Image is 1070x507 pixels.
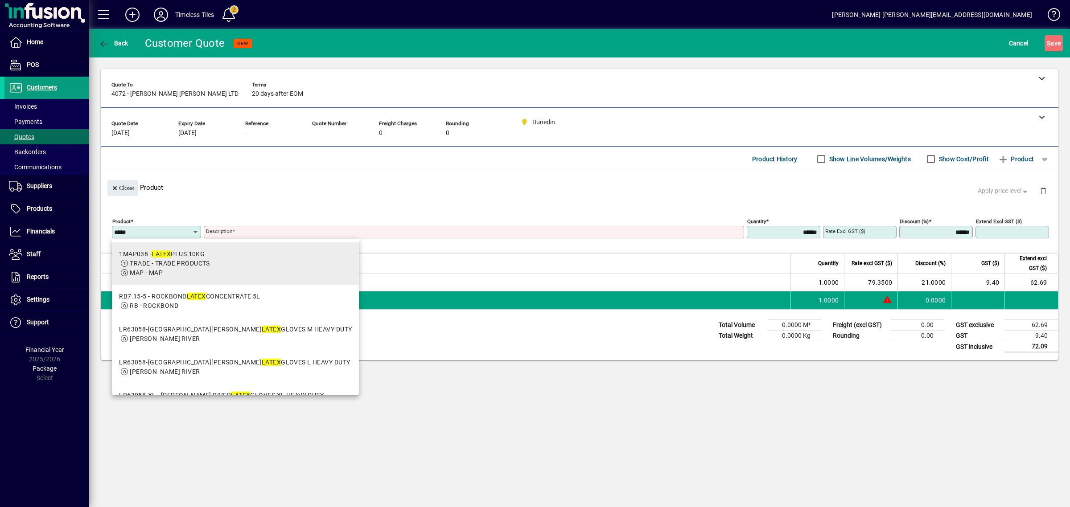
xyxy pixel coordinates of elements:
[145,36,225,50] div: Customer Quote
[112,351,359,384] mat-option: LR63058-L - LYNN RIVER LATEX GLOVES L HEAVY DUTY
[119,358,350,367] div: LR63058-[GEOGRAPHIC_DATA][PERSON_NAME] GLOVES L HEAVY DUTY
[749,151,801,167] button: Product History
[112,242,359,285] mat-option: 1MAP038 - LATEX PLUS 10KG
[4,31,89,53] a: Home
[4,175,89,197] a: Suppliers
[27,38,43,45] span: Home
[147,7,175,23] button: Profile
[9,133,34,140] span: Quotes
[27,273,49,280] span: Reports
[4,311,89,334] a: Support
[951,274,1004,291] td: 9.40
[852,258,892,268] span: Rate excl GST ($)
[130,335,200,342] span: [PERSON_NAME] RIVER
[978,186,1029,196] span: Apply price level
[937,155,989,164] label: Show Cost/Profit
[4,99,89,114] a: Invoices
[130,302,178,309] span: RB - ROCKBOND
[818,258,839,268] span: Quantity
[231,392,250,399] em: LATEX
[187,293,206,300] em: LATEX
[4,144,89,159] a: Backorders
[262,359,281,366] em: LATEX
[1005,341,1058,352] td: 72.09
[1047,36,1061,50] span: ave
[900,218,929,225] mat-label: Discount (%)
[4,221,89,243] a: Financials
[1004,274,1058,291] td: 62.69
[4,54,89,76] a: POS
[1033,187,1054,195] app-page-header-button: Delete
[206,228,232,234] mat-label: Description
[96,35,131,51] button: Back
[130,260,210,267] span: TRADE - TRADE PRODUCTS
[828,320,891,331] td: Freight (excl GST)
[768,331,821,341] td: 0.0000 Kg
[27,319,49,326] span: Support
[206,238,737,248] mat-error: Required
[4,159,89,175] a: Communications
[112,318,359,351] mat-option: LR63058-M - LYNN RIVER LATEX GLOVES M HEAVY DUTY
[1047,40,1050,47] span: S
[768,320,821,331] td: 0.0000 M³
[111,181,134,196] span: Close
[27,250,41,258] span: Staff
[112,384,359,417] mat-option: LR63058-XL - LYNN RIVER LATEX GLOVES XL HEAVY DUTY
[111,130,130,137] span: [DATE]
[828,331,891,341] td: Rounding
[99,40,128,47] span: Back
[130,269,163,276] span: MAP - MAP
[4,266,89,288] a: Reports
[951,341,1005,352] td: GST inclusive
[112,285,359,318] mat-option: RB7.15-5 - ROCKBOND LATEX CONCENTRATE 5L
[27,182,52,189] span: Suppliers
[4,289,89,311] a: Settings
[976,218,1022,225] mat-label: Extend excl GST ($)
[118,7,147,23] button: Add
[974,183,1033,199] button: Apply price level
[4,114,89,129] a: Payments
[130,368,200,375] span: [PERSON_NAME] RIVER
[112,218,131,225] mat-label: Product
[4,243,89,266] a: Staff
[111,90,239,98] span: 4072 - [PERSON_NAME] [PERSON_NAME] LTD
[1009,36,1029,50] span: Cancel
[951,320,1005,331] td: GST exclusive
[819,278,839,287] span: 1.0000
[897,291,951,309] td: 0.0000
[915,258,946,268] span: Discount (%)
[237,41,248,46] span: NEW
[262,326,281,333] em: LATEX
[89,35,138,51] app-page-header-button: Back
[379,130,383,137] span: 0
[1045,35,1063,51] button: Save
[752,152,798,166] span: Product History
[1007,35,1031,51] button: Cancel
[119,325,352,334] div: LR63058-[GEOGRAPHIC_DATA][PERSON_NAME] GLOVES M HEAVY DUTY
[252,90,303,98] span: 20 days after EOM
[25,346,64,353] span: Financial Year
[9,103,37,110] span: Invoices
[245,130,247,137] span: -
[827,155,911,164] label: Show Line Volumes/Weights
[1005,331,1058,341] td: 9.40
[714,331,768,341] td: Total Weight
[891,331,944,341] td: 0.00
[119,249,210,259] div: 1MAP038 - PLUS 10KG
[119,391,324,400] div: LR63058-XL - [PERSON_NAME] RIVER GLOVES XL HEAVY DUTY
[981,258,999,268] span: GST ($)
[27,205,52,212] span: Products
[107,180,138,196] button: Close
[9,148,46,155] span: Backorders
[4,198,89,220] a: Products
[27,84,57,91] span: Customers
[850,278,892,287] div: 79.3500
[27,228,55,235] span: Financials
[714,320,768,331] td: Total Volume
[832,8,1032,22] div: [PERSON_NAME] [PERSON_NAME][EMAIL_ADDRESS][DOMAIN_NAME]
[747,218,766,225] mat-label: Quantity
[1033,180,1054,201] button: Delete
[27,296,49,303] span: Settings
[1041,2,1059,31] a: Knowledge Base
[33,365,57,372] span: Package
